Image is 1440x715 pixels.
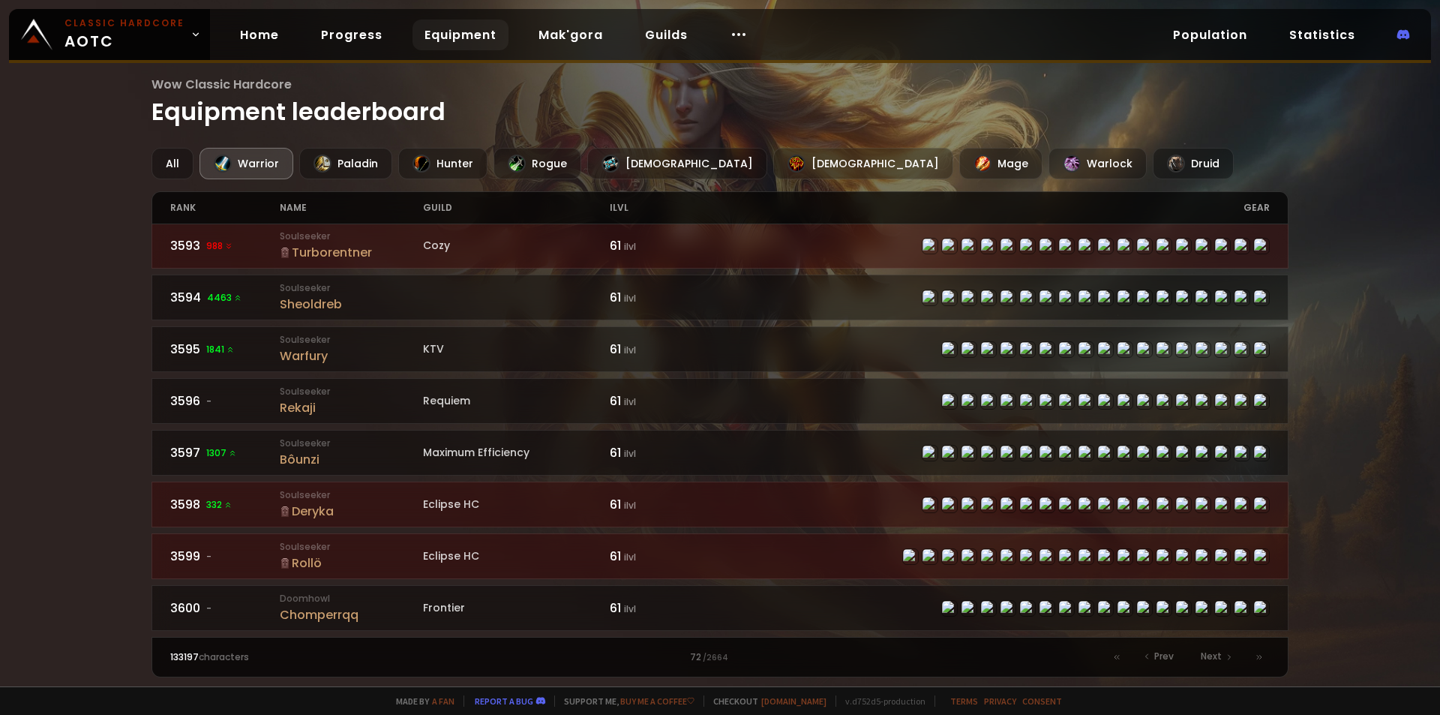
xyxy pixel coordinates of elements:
div: 3600 [170,599,280,617]
div: 61 [610,547,720,566]
a: 35951841 SoulseekerWarfuryKTV61 ilvlitem-22411item-15411item-16733item-12895item-13959item-22385i... [151,326,1289,372]
div: Turborentner [280,243,423,262]
div: gear [720,192,1270,224]
span: Wow Classic Hardcore [151,75,1289,94]
small: ilvl [624,447,636,460]
a: 3598332 SoulseekerDerykaEclipse HC61 ilvlitem-12640item-17772item-9476item-2575item-13067item-202... [151,482,1289,527]
div: Warfury [280,347,423,365]
small: Soulseeker [280,437,423,450]
div: Rogue [493,148,581,179]
small: Soulseeker [280,488,423,502]
div: characters [170,650,445,664]
div: 61 [610,340,720,359]
a: Equipment [412,20,508,50]
div: 61 [610,288,720,307]
div: Paladin [299,148,392,179]
small: ilvl [624,602,636,615]
small: ilvl [624,395,636,408]
span: Checkout [703,695,826,707]
span: Support me, [554,695,694,707]
div: 3598 [170,495,280,514]
div: 72 [445,650,994,664]
a: 3599-SoulseekerRollöEclipse HC61 ilvlitem-12640item-15411item-15051item-6120item-15050item-13959i... [151,533,1289,579]
a: 35944463 SoulseekerSheoldreb61 ilvlitem-12640item-19856item-12927item-38item-11726item-13959item-... [151,275,1289,320]
div: Rollö [280,554,423,572]
a: Terms [950,695,978,707]
a: Progress [309,20,394,50]
div: Mage [959,148,1042,179]
h1: Equipment leaderboard [151,75,1289,130]
span: Prev [1154,650,1174,663]
div: 3597 [170,443,280,462]
div: Druid [1153,148,1234,179]
a: Buy me a coffee [620,695,694,707]
div: ilvl [610,192,720,224]
a: Mak'gora [526,20,615,50]
div: Requiem [423,393,610,409]
div: Rekaji [280,398,423,417]
span: 133197 [170,650,199,663]
div: name [280,192,423,224]
div: 3596 [170,392,280,410]
div: Chomperrqq [280,605,423,624]
div: rank [170,192,280,224]
div: 61 [610,599,720,617]
small: ilvl [624,344,636,356]
span: 1841 [206,343,235,356]
a: Classic HardcoreAOTC [9,9,210,60]
div: 3594 [170,288,280,307]
small: Doomhowl [280,592,423,605]
div: 61 [610,236,720,255]
small: Soulseeker [280,540,423,554]
span: 332 [206,498,232,512]
a: Report a bug [475,695,533,707]
div: 61 [610,392,720,410]
div: Bôunzi [280,450,423,469]
a: 3600-DoomhowlChomperrqqFrontier61 ilvlitem-10379item-19574item-9476item-11820item-16736item-13498... [151,585,1289,631]
span: - [206,602,211,615]
div: guild [423,192,610,224]
a: Population [1161,20,1259,50]
div: 3599 [170,547,280,566]
small: Soulseeker [280,385,423,398]
div: KTV [423,341,610,357]
div: [DEMOGRAPHIC_DATA] [773,148,953,179]
div: Sheoldreb [280,295,423,314]
small: ilvl [624,499,636,512]
a: 35971307 SoulseekerBôunziMaximum Efficiency61 ilvlitem-12640item-15411item-16733item-11726item-13... [151,430,1289,476]
span: 1307 [206,446,237,460]
div: Maximum Efficiency [423,445,610,461]
div: 3595 [170,340,280,359]
div: Deryka [280,502,423,521]
div: Cozy [423,238,610,254]
span: Next [1201,650,1222,663]
a: Home [228,20,291,50]
a: Privacy [984,695,1016,707]
div: All [151,148,193,179]
div: 61 [610,443,720,462]
div: Hunter [398,148,487,179]
span: AOTC [64,17,184,53]
a: 3593988 SoulseekerTurborentnerCozy61 ilvlitem-12640item-15411item-19878item-38item-11726item-1314... [151,223,1289,269]
small: Classic Hardcore [64,17,184,30]
div: [DEMOGRAPHIC_DATA] [587,148,767,179]
small: Soulseeker [280,333,423,347]
small: Soulseeker [280,230,423,243]
span: 4463 [207,291,242,305]
a: 3596-SoulseekerRekajiRequiem61 ilvlitem-11925item-19159item-22212item-10775item-21312item-19117it... [151,378,1289,424]
small: ilvl [624,292,636,305]
div: Eclipse HC [423,497,610,512]
small: ilvl [624,551,636,563]
a: Consent [1022,695,1062,707]
a: Statistics [1277,20,1367,50]
a: Guilds [633,20,700,50]
div: Warrior [199,148,293,179]
small: Soulseeker [280,281,423,295]
div: Warlock [1048,148,1147,179]
div: 3593 [170,236,280,255]
small: / 2664 [703,652,728,664]
div: 61 [610,495,720,514]
span: Made by [387,695,454,707]
span: - [206,550,211,563]
span: - [206,395,211,408]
